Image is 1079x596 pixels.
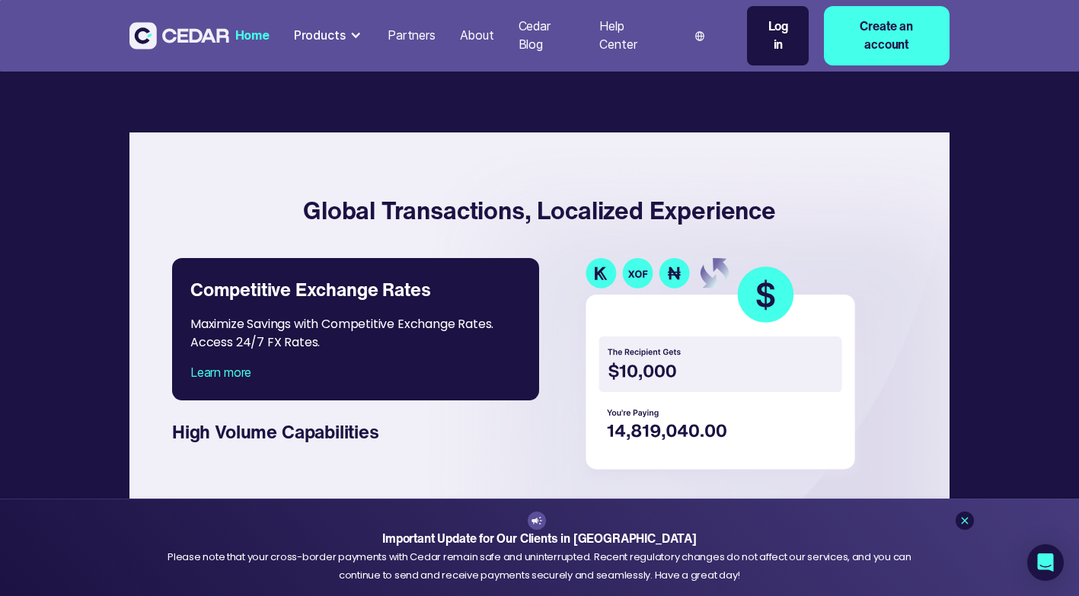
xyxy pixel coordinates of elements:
div: Competitive Exchange Rates [190,276,522,304]
div: About [460,27,494,45]
div: Log in [762,18,793,54]
a: Cedar Blog [512,10,582,62]
h4: Global Transactions, Localized Experience [160,163,919,257]
img: announcement [531,515,543,527]
div: High Volume Capabilities [172,419,522,446]
img: world icon [695,31,705,41]
div: Please note that your cross-border payments with Cedar remain safe and uninterrupted. Recent regu... [167,548,913,584]
strong: Important Update for Our Clients in [GEOGRAPHIC_DATA] [382,529,697,547]
div: Maximize Savings with Competitive Exchange Rates. Access 24/7 FX Rates. [190,304,522,365]
a: Create an account [824,6,950,65]
a: Partners [381,19,442,53]
div: Help Center [599,18,661,54]
div: Partners [388,27,436,45]
div: Products [294,27,346,45]
a: Help Center [593,10,667,62]
div: Cedar Blog [519,18,576,54]
img: currency transaction [579,258,867,485]
a: Log in [747,6,809,65]
div: Open Intercom Messenger [1027,544,1064,581]
a: Home [229,19,276,53]
div: Products [288,21,369,51]
a: About [454,19,500,53]
div: Learn more [190,364,522,382]
div: Home [235,27,270,45]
